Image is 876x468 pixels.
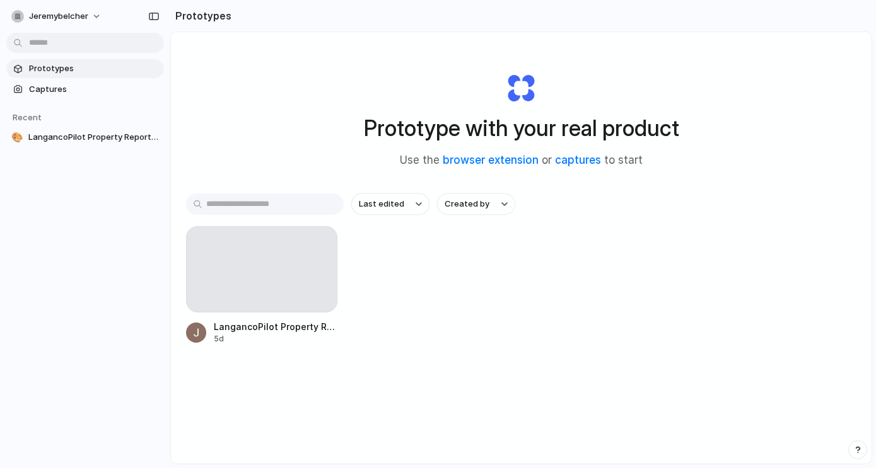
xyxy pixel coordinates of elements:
[29,83,159,96] span: Captures
[214,320,337,333] span: LangancoPilot Property Report Modal
[6,128,164,147] a: 🎨LangancoPilot Property Report Modal
[359,198,404,210] span: Last edited
[170,8,231,23] h2: Prototypes
[6,6,108,26] button: jeremybelcher
[364,111,679,145] h1: Prototype with your real product
[445,198,489,210] span: Created by
[29,62,159,75] span: Prototypes
[214,333,337,345] div: 5d
[400,152,643,169] span: Use the or to start
[28,131,159,144] span: LangancoPilot Property Report Modal
[6,80,164,99] a: Captures
[11,131,23,144] div: 🎨
[555,154,601,166] a: captures
[443,154,539,166] a: browser extension
[351,193,429,215] button: Last edited
[6,59,164,78] a: Prototypes
[13,112,42,122] span: Recent
[437,193,515,215] button: Created by
[186,226,337,345] a: LangancoPilot Property Report Modal5d
[29,10,88,23] span: jeremybelcher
